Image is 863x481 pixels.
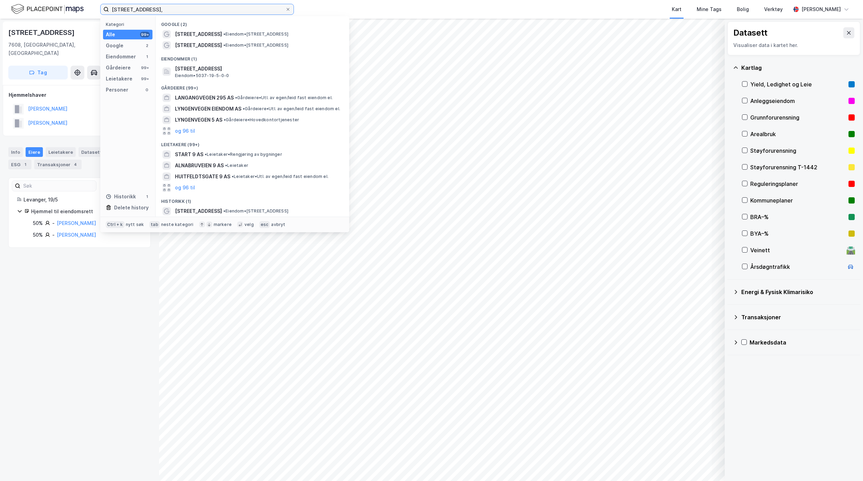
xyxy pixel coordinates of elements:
[156,193,349,206] div: Historikk (1)
[223,43,288,48] span: Eiendom • [STREET_ADDRESS]
[175,183,195,192] button: og 96 til
[750,180,846,188] div: Reguleringsplaner
[175,207,222,215] span: [STREET_ADDRESS]
[8,147,23,157] div: Info
[214,222,232,227] div: markere
[235,95,333,101] span: Gårdeiere • Utl. av egen/leid fast eiendom el.
[161,222,194,227] div: neste kategori
[144,87,150,93] div: 0
[156,136,349,149] div: Leietakere (99+)
[224,117,226,122] span: •
[232,174,234,179] span: •
[106,30,115,39] div: Alle
[175,161,224,170] span: ALNABRUVEIEN 9 AS
[733,27,768,38] div: Datasett
[750,338,855,347] div: Markedsdata
[106,221,124,228] div: Ctrl + k
[741,313,855,321] div: Transaksjoner
[24,196,142,204] div: Levanger, 19/5
[175,150,203,159] span: START 9 AS
[106,53,136,61] div: Eiendommer
[8,41,118,57] div: 7608, [GEOGRAPHIC_DATA], [GEOGRAPHIC_DATA]
[106,64,131,72] div: Gårdeiere
[750,130,846,138] div: Arealbruk
[223,208,225,214] span: •
[31,207,142,216] div: Hjemmel til eiendomsrett
[156,51,349,63] div: Eiendommer (1)
[750,113,846,122] div: Grunnforurensning
[8,27,76,38] div: [STREET_ADDRESS]
[140,32,150,37] div: 99+
[8,66,68,79] button: Tag
[106,41,123,50] div: Google
[750,97,846,105] div: Anleggseiendom
[175,30,222,38] span: [STREET_ADDRESS]
[149,221,160,228] div: tab
[57,232,96,238] a: [PERSON_NAME]
[114,204,149,212] div: Delete history
[828,448,863,481] div: Kontrollprogram for chat
[33,219,43,227] div: 50%
[750,229,846,238] div: BYA–%
[175,73,229,78] span: Eiendom • 5037-19-5-0-0
[223,31,225,37] span: •
[225,163,227,168] span: •
[140,65,150,70] div: 99+
[223,31,288,37] span: Eiendom • [STREET_ADDRESS]
[22,161,29,168] div: 1
[672,5,681,13] div: Kart
[46,147,76,157] div: Leietakere
[271,222,285,227] div: avbryt
[243,106,245,111] span: •
[243,106,340,112] span: Gårdeiere • Utl. av egen/leid fast eiendom el.
[741,288,855,296] div: Energi & Fysisk Klimarisiko
[106,75,132,83] div: Leietakere
[175,116,222,124] span: LYNGENVEGEN 5 AS
[846,246,855,255] div: 🛣️
[106,22,152,27] div: Kategori
[11,3,84,15] img: logo.f888ab2527a4732fd821a326f86c7f29.svg
[750,163,846,171] div: Støyforurensning T-1442
[140,76,150,82] div: 99+
[126,222,144,227] div: nytt søk
[57,220,96,226] a: [PERSON_NAME]
[223,208,288,214] span: Eiendom • [STREET_ADDRESS]
[26,147,43,157] div: Eiere
[225,163,248,168] span: Leietaker
[175,172,230,181] span: HUITFELDTSGATE 9 AS
[20,181,96,191] input: Søk
[750,80,846,88] div: Yield, Ledighet og Leie
[764,5,783,13] div: Verktøy
[106,86,128,94] div: Personer
[175,105,241,113] span: LYNGENVEGEN EIENDOM AS
[106,192,136,201] div: Historikk
[232,174,328,179] span: Leietaker • Utl. av egen/leid fast eiendom el.
[750,246,844,254] div: Veinett
[244,222,254,227] div: velg
[828,448,863,481] iframe: Chat Widget
[737,5,749,13] div: Bolig
[223,43,225,48] span: •
[8,160,31,169] div: ESG
[175,65,341,73] span: [STREET_ADDRESS]
[235,95,237,100] span: •
[750,263,844,271] div: Årsdøgntrafikk
[78,147,104,157] div: Datasett
[801,5,841,13] div: [PERSON_NAME]
[205,152,207,157] span: •
[144,54,150,59] div: 1
[156,80,349,92] div: Gårdeiere (99+)
[34,160,82,169] div: Transaksjoner
[144,194,150,199] div: 1
[144,43,150,48] div: 2
[109,4,285,15] input: Søk på adresse, matrikkel, gårdeiere, leietakere eller personer
[733,41,854,49] div: Visualiser data i kartet her.
[697,5,722,13] div: Mine Tags
[741,64,855,72] div: Kartlag
[52,219,55,227] div: -
[750,147,846,155] div: Støyforurensning
[33,231,43,239] div: 50%
[175,127,195,135] button: og 96 til
[205,152,282,157] span: Leietaker • Rengjøring av bygninger
[72,161,79,168] div: 4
